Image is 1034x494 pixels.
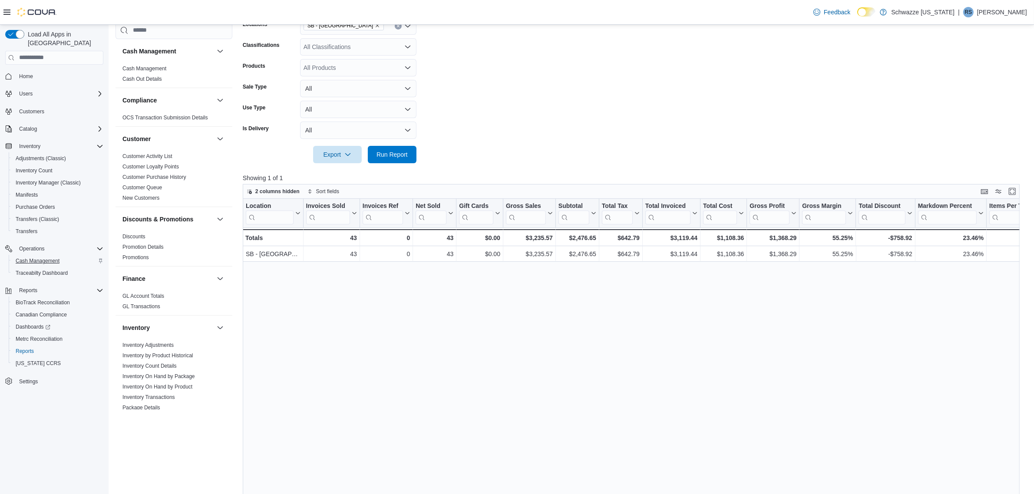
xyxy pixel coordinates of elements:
span: Canadian Compliance [12,310,103,320]
button: Customer [122,135,213,143]
span: SB - [GEOGRAPHIC_DATA] [307,21,373,30]
button: Total Invoiced [645,202,697,224]
div: $1,368.29 [750,233,796,243]
h3: Discounts & Promotions [122,215,193,224]
span: Catalog [16,124,103,134]
label: Sale Type [243,83,267,90]
button: Total Discount [859,202,912,224]
div: Location [246,202,294,224]
button: Discounts & Promotions [122,215,213,224]
span: Operations [16,244,103,254]
div: Subtotal [558,202,589,210]
div: $2,476.65 [558,233,596,243]
span: Canadian Compliance [16,311,67,318]
a: Customer Activity List [122,153,172,159]
a: Transfers [12,226,41,237]
div: $2,476.65 [558,249,596,259]
button: Purchase Orders [9,201,107,213]
button: Net Sold [416,202,453,224]
a: Cash Management [122,66,166,72]
button: Cash Management [215,46,225,56]
a: Metrc Reconciliation [12,334,66,344]
a: Feedback [810,3,854,21]
span: Inventory [16,141,103,151]
span: GL Transactions [122,303,160,310]
a: [US_STATE] CCRS [12,358,64,369]
span: BioTrack Reconciliation [16,299,70,306]
a: Home [16,71,36,82]
div: $3,235.57 [506,249,553,259]
span: Operations [19,245,45,252]
div: Net Sold [416,202,446,210]
a: Transfers (Classic) [12,214,63,224]
div: $1,108.36 [703,249,744,259]
span: Inventory On Hand by Product [122,383,192,390]
div: 23.46% [918,233,983,243]
button: All [300,101,416,118]
span: Inventory by Product Historical [122,352,193,359]
button: Finance [215,273,225,284]
button: Canadian Compliance [9,309,107,321]
span: Users [19,90,33,97]
a: Inventory Adjustments [122,342,174,348]
a: GL Account Totals [122,293,164,299]
span: GL Account Totals [122,293,164,300]
button: Gross Margin [802,202,853,224]
button: Inventory [122,323,213,332]
div: $1,368.29 [750,249,796,259]
div: 0 [363,249,410,259]
a: Discounts [122,234,145,240]
a: Traceabilty Dashboard [12,268,71,278]
div: 23.46% [918,249,983,259]
span: Manifests [12,190,103,200]
a: Dashboards [9,321,107,333]
span: Inventory Count [12,165,103,176]
button: Compliance [122,96,213,105]
span: Traceabilty Dashboard [12,268,103,278]
div: Gross Profit [750,202,790,210]
div: Total Cost [703,202,737,224]
div: 43 [416,249,453,259]
a: Canadian Compliance [12,310,70,320]
span: Cash Management [16,257,59,264]
span: Purchase Orders [12,202,103,212]
span: Customer Queue [122,184,162,191]
span: SB - Highlands [304,21,384,30]
div: Gross Sales [506,202,546,224]
span: Cash Management [12,256,103,266]
span: Dashboards [12,322,103,332]
button: Remove SB - Highlands from selection in this group [375,23,380,28]
a: Cash Management [12,256,63,266]
div: Total Invoiced [645,202,690,210]
button: BioTrack Reconciliation [9,296,107,309]
button: Manifests [9,189,107,201]
a: New Customers [122,195,159,201]
span: Traceabilty Dashboard [16,270,68,277]
button: Transfers [9,225,107,237]
span: Cash Out Details [122,76,162,82]
div: Markdown Percent [918,202,976,224]
span: Washington CCRS [12,358,103,369]
a: Inventory Manager (Classic) [12,178,84,188]
button: All [300,122,416,139]
span: Users [16,89,103,99]
div: River Smith [963,7,974,17]
div: Total Tax [602,202,633,210]
span: Package Details [122,404,160,411]
span: Inventory Count [16,167,53,174]
span: Reports [19,287,37,294]
span: Customers [16,106,103,117]
span: RS [965,7,972,17]
span: Load All Apps in [GEOGRAPHIC_DATA] [24,30,103,47]
a: Inventory Count Details [122,363,177,369]
div: $642.79 [602,233,640,243]
button: Gift Cards [459,202,500,224]
div: SB - [GEOGRAPHIC_DATA] [246,249,301,259]
span: Transfers [12,226,103,237]
h3: Customer [122,135,151,143]
button: Keyboard shortcuts [979,186,990,197]
span: Inventory Count Details [122,362,177,369]
div: $3,235.57 [506,233,553,243]
p: | [958,7,960,17]
button: Operations [2,243,107,255]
